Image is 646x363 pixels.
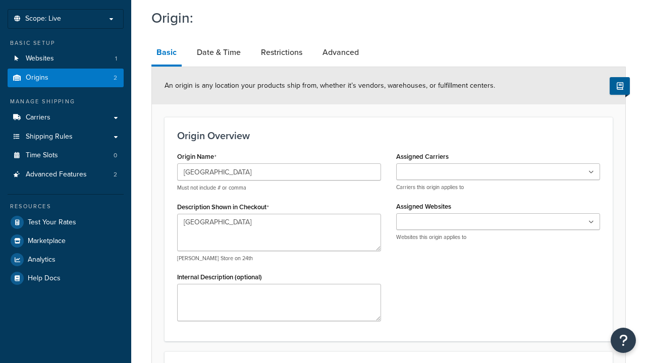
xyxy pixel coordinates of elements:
[396,203,451,210] label: Assigned Websites
[114,74,117,82] span: 2
[317,40,364,65] a: Advanced
[26,151,58,160] span: Time Slots
[26,74,48,82] span: Origins
[192,40,246,65] a: Date & Time
[26,170,87,179] span: Advanced Features
[396,153,449,160] label: Assigned Carriers
[28,237,66,246] span: Marketplace
[114,170,117,179] span: 2
[114,151,117,160] span: 0
[8,69,124,87] a: Origins2
[256,40,307,65] a: Restrictions
[8,202,124,211] div: Resources
[26,113,50,122] span: Carriers
[8,165,124,184] li: Advanced Features
[177,273,262,281] label: Internal Description (optional)
[8,49,124,68] a: Websites1
[8,49,124,68] li: Websites
[396,184,600,191] p: Carriers this origin applies to
[177,203,269,211] label: Description Shown in Checkout
[28,218,76,227] span: Test Your Rates
[8,269,124,287] a: Help Docs
[8,146,124,165] li: Time Slots
[8,39,124,47] div: Basic Setup
[8,97,124,106] div: Manage Shipping
[8,232,124,250] a: Marketplace
[177,184,381,192] p: Must not include # or comma
[115,54,117,63] span: 1
[8,165,124,184] a: Advanced Features2
[151,40,182,67] a: Basic
[177,130,600,141] h3: Origin Overview
[151,8,613,28] h1: Origin:
[165,80,495,91] span: An origin is any location your products ship from, whether it’s vendors, warehouses, or fulfillme...
[8,146,124,165] a: Time Slots0
[28,256,56,264] span: Analytics
[611,328,636,353] button: Open Resource Center
[28,274,61,283] span: Help Docs
[26,133,73,141] span: Shipping Rules
[177,153,217,161] label: Origin Name
[396,233,600,241] p: Websites this origin applies to
[8,251,124,269] a: Analytics
[610,77,630,95] button: Show Help Docs
[177,255,381,262] p: [PERSON_NAME] Store on 24th
[25,15,61,23] span: Scope: Live
[8,108,124,127] a: Carriers
[8,213,124,231] a: Test Your Rates
[26,54,54,63] span: Websites
[8,69,124,87] li: Origins
[8,128,124,146] a: Shipping Rules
